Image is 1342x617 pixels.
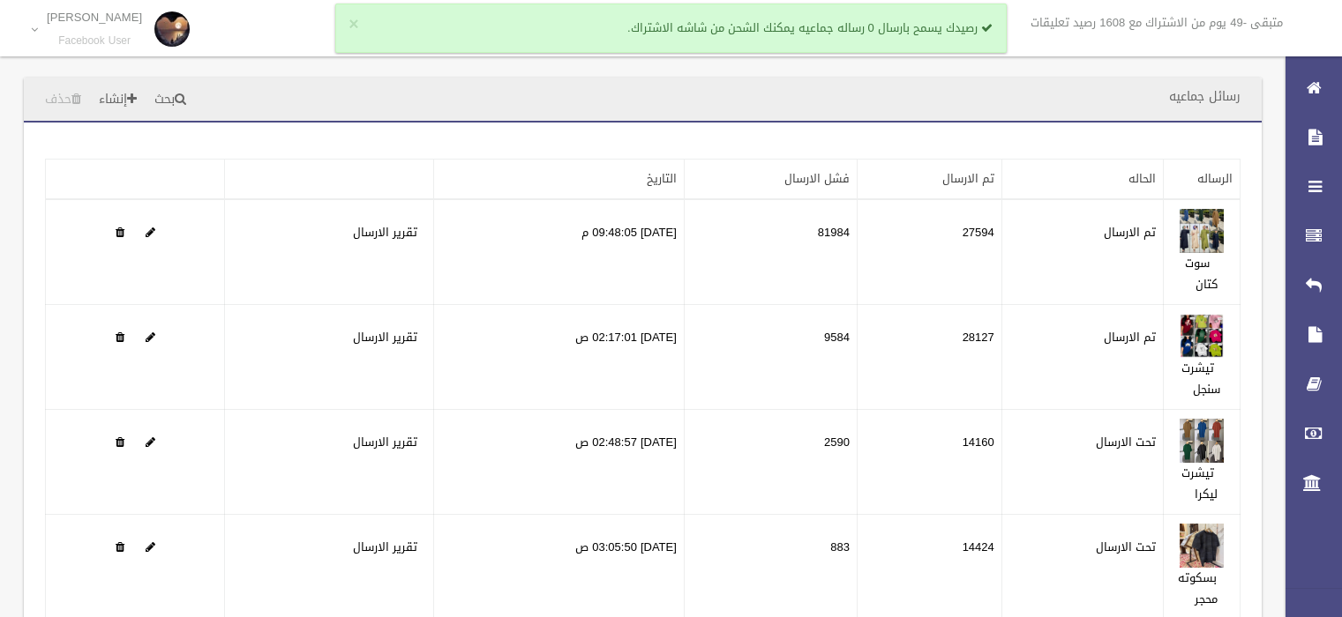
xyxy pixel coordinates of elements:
button: × [349,16,358,33]
img: 638935822090449478.jpeg [1180,314,1224,358]
th: الحاله [1001,160,1163,200]
img: 638936715053871969.jpg [1180,419,1224,463]
a: تقرير الارسال [353,221,417,243]
a: Edit [146,536,155,558]
td: 14160 [857,410,1001,515]
img: 638936717155395993.jpg [1180,524,1224,568]
header: رسائل جماعيه [1148,79,1262,114]
label: تم الارسال [1104,222,1156,243]
td: [DATE] 09:48:05 م [434,199,685,305]
td: [DATE] 02:17:01 ص [434,305,685,410]
td: 27594 [857,199,1001,305]
td: 9584 [684,305,857,410]
a: Edit [146,431,155,453]
a: تقرير الارسال [353,326,417,348]
a: تقرير الارسال [353,536,417,558]
a: تم الارسال [942,167,994,190]
label: تم الارسال [1104,327,1156,348]
td: 2590 [684,410,857,515]
img: 638927025208359914.jpg [1180,209,1224,253]
p: [PERSON_NAME] [47,11,142,24]
a: تقرير الارسال [353,431,417,453]
a: بسكوته محجر [1178,567,1218,610]
td: 28127 [857,305,1001,410]
a: فشل الارسال [784,167,850,190]
div: رصيدك يسمح بارسال 0 رساله جماعيه يمكنك الشحن من شاشه الاشتراك. [335,4,1007,53]
a: Edit [1180,326,1224,348]
small: Facebook User [47,34,142,48]
a: Edit [1180,221,1224,243]
a: Edit [1180,536,1224,558]
th: الرساله [1164,160,1241,200]
a: سوت كتان [1185,252,1218,295]
label: تحت الارسال [1096,537,1156,558]
a: تيشرت سنجل [1181,357,1220,400]
a: Edit [146,326,155,348]
label: تحت الارسال [1096,432,1156,453]
a: إنشاء [92,84,144,116]
td: [DATE] 02:48:57 ص [434,410,685,515]
a: تيشرت ليكرا [1181,462,1218,505]
a: التاريخ [647,167,677,190]
td: 81984 [684,199,857,305]
a: بحث [147,84,193,116]
a: Edit [1180,431,1224,453]
a: Edit [146,221,155,243]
